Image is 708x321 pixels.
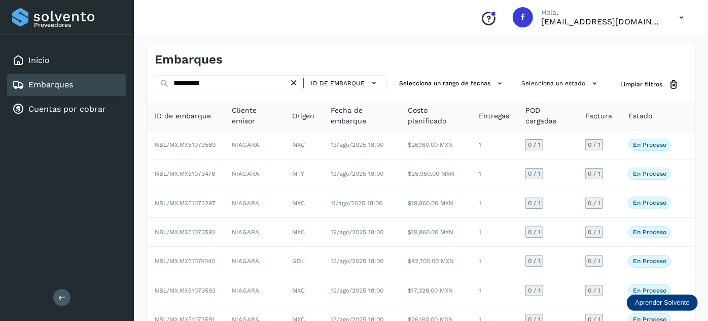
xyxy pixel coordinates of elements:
p: En proceso [633,229,666,236]
td: NIAGARA [224,247,285,276]
span: 0 / 1 [528,142,541,148]
span: Cliente emisor [232,105,276,126]
span: ID de embarque [155,111,211,121]
div: Cuentas por cobrar [7,98,126,120]
p: En proceso [633,141,666,148]
p: En proceso [633,258,666,265]
span: 0 / 1 [528,229,541,235]
span: ID de embarque [311,79,365,88]
span: NBL/MX.MX51073589 [155,141,216,148]
button: Selecciona un estado [517,75,604,92]
span: 13/ago/2025 18:00 [331,170,384,177]
span: Estado [628,111,652,121]
td: NIAGARA [224,276,285,305]
span: 0 / 1 [588,287,600,294]
span: NBL/MX.MX51073297 [155,200,216,207]
td: 1 [471,131,517,159]
td: NIAGARA [224,159,285,188]
td: MXC [285,218,323,247]
p: En proceso [633,199,666,206]
td: NIAGARA [224,218,285,247]
span: 0 / 1 [588,258,600,264]
td: 1 [471,247,517,276]
td: $26,160.00 MXN [400,131,471,159]
td: 1 [471,218,517,247]
span: 13/ago/2025 18:00 [331,258,384,265]
td: 1 [471,188,517,217]
a: Inicio [28,55,50,65]
span: Costo planificado [408,105,463,126]
td: NIAGARA [224,188,285,217]
td: MXC [285,276,323,305]
span: 11/ago/2025 18:00 [331,200,383,207]
td: NIAGARA [224,131,285,159]
span: 0 / 1 [528,200,541,206]
span: 0 / 1 [588,229,600,235]
td: MTY [285,159,323,188]
td: 1 [471,159,517,188]
p: En proceso [633,170,666,177]
button: ID de embarque [308,76,382,90]
span: 0 / 1 [528,171,541,177]
h4: Embarques [155,52,223,67]
td: 1 [471,276,517,305]
span: 13/ago/2025 18:00 [331,141,384,148]
a: Embarques [28,80,73,89]
td: $19,860.00 MXN [400,218,471,247]
span: 0 / 1 [528,258,541,264]
span: NBL/MX.MX51074040 [155,258,215,265]
span: 0 / 1 [588,171,600,177]
span: 0 / 1 [588,142,600,148]
p: En proceso [633,287,666,294]
td: MXC [285,188,323,217]
span: Origen [293,111,315,121]
span: NBL/MX.MX51073592 [155,229,216,236]
td: $17,328.00 MXN [400,276,471,305]
span: Fecha de embarque [331,105,392,126]
span: Limpiar filtros [620,80,662,89]
td: $42,700.00 MXN [400,247,471,276]
p: Aprender Solvento [635,299,690,307]
span: Entregas [479,111,509,121]
div: Inicio [7,49,126,72]
span: 12/ago/2025 18:00 [331,287,384,294]
p: Hola, [541,8,663,17]
span: 0 / 1 [588,200,600,206]
p: fyc3@mexamerik.com [541,17,663,26]
span: 12/ago/2025 18:00 [331,229,384,236]
div: Aprender Solvento [627,295,698,311]
td: $19,860.00 MXN [400,188,471,217]
span: NBL/MX.MX51073593 [155,287,216,294]
a: Cuentas por cobrar [28,104,106,114]
td: $25,950.00 MXN [400,159,471,188]
td: GDL [285,247,323,276]
span: NBL/MX.MX51073476 [155,170,215,177]
button: Selecciona un rango de fechas [395,75,509,92]
span: 0 / 1 [528,287,541,294]
p: Proveedores [34,21,122,28]
span: POD cargadas [525,105,569,126]
div: Embarques [7,74,126,96]
span: Factura [585,111,612,121]
button: Limpiar filtros [612,75,687,94]
td: MXC [285,131,323,159]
